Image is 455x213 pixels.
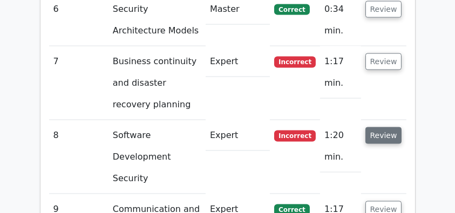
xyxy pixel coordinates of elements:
[206,120,270,151] td: Expert
[365,1,402,18] button: Review
[365,127,402,144] button: Review
[108,46,206,120] td: Business continuity and disaster recovery planning
[365,53,402,70] button: Review
[274,130,316,141] span: Incorrect
[49,120,108,194] td: 8
[320,46,361,99] td: 1:17 min.
[49,46,108,120] td: 7
[108,120,206,194] td: Software Development Security
[320,120,361,173] td: 1:20 min.
[274,4,309,15] span: Correct
[274,57,316,67] span: Incorrect
[206,46,270,77] td: Expert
